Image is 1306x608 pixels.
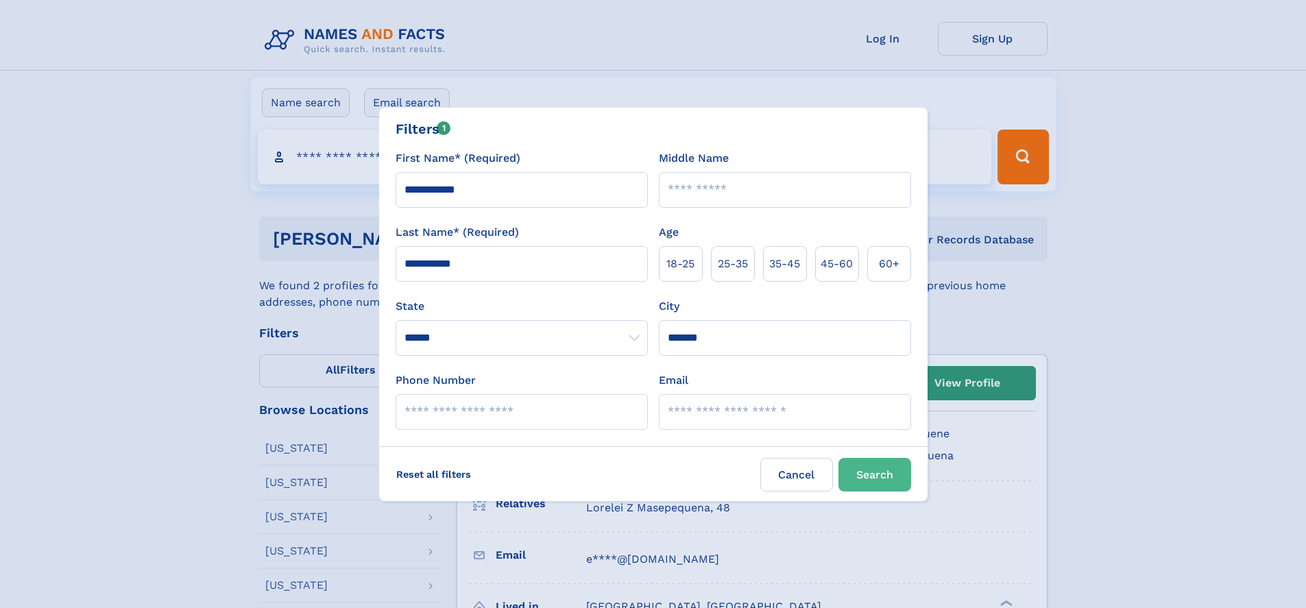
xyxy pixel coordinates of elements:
span: 35‑45 [769,256,800,272]
span: 18‑25 [666,256,694,272]
label: First Name* (Required) [396,150,520,167]
span: 60+ [879,256,899,272]
button: Search [838,458,911,491]
label: Middle Name [659,150,729,167]
label: Email [659,372,688,389]
label: Last Name* (Required) [396,224,519,241]
label: City [659,298,679,315]
span: 45‑60 [821,256,853,272]
span: 25‑35 [718,256,748,272]
label: Age [659,224,679,241]
label: State [396,298,648,315]
label: Cancel [760,458,833,491]
label: Phone Number [396,372,476,389]
div: Filters [396,119,451,139]
label: Reset all filters [387,458,480,491]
